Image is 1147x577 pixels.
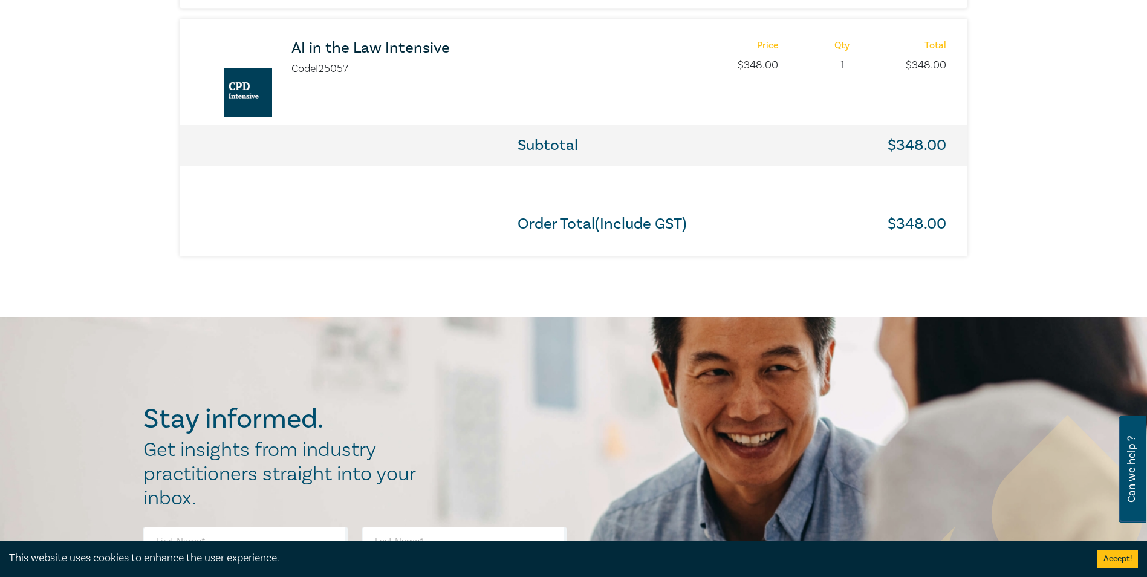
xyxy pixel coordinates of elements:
[888,216,946,232] h3: $ 348.00
[834,40,850,51] h6: Qty
[1097,550,1138,568] button: Accept cookies
[362,527,567,556] input: Last Name*
[834,57,850,73] p: 1
[888,137,946,154] h3: $ 348.00
[738,57,778,73] p: $ 348.00
[291,61,348,77] li: Code I25057
[143,438,429,510] h2: Get insights from industry practitioners straight into your inbox.
[9,550,1079,566] div: This website uses cookies to enhance the user experience.
[518,137,578,154] h3: Subtotal
[906,57,946,73] p: $ 348.00
[291,40,612,56] a: AI in the Law Intensive
[143,527,348,556] input: First Name*
[224,68,272,117] img: AI in the Law Intensive
[1126,423,1137,515] span: Can we help ?
[738,40,778,51] h6: Price
[143,403,429,435] h2: Stay informed.
[906,40,946,51] h6: Total
[518,216,686,232] h3: Order Total(Include GST)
